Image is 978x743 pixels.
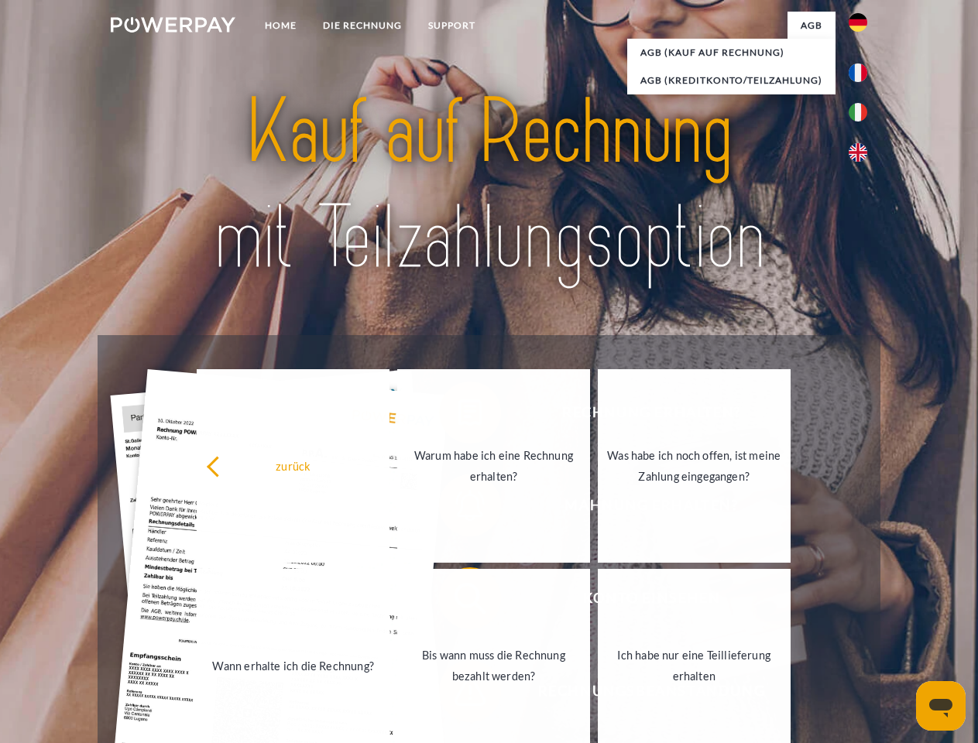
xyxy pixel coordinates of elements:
a: AGB (Kauf auf Rechnung) [627,39,836,67]
img: it [849,103,867,122]
a: SUPPORT [415,12,489,39]
img: fr [849,63,867,82]
iframe: Schaltfläche zum Öffnen des Messaging-Fensters [916,681,966,731]
img: logo-powerpay-white.svg [111,17,235,33]
div: zurück [206,455,380,476]
div: Wann erhalte ich die Rechnung? [206,655,380,676]
div: Ich habe nur eine Teillieferung erhalten [607,645,781,687]
a: Home [252,12,310,39]
img: en [849,143,867,162]
div: Was habe ich noch offen, ist meine Zahlung eingegangen? [607,445,781,487]
div: Bis wann muss die Rechnung bezahlt werden? [407,645,581,687]
a: AGB (Kreditkonto/Teilzahlung) [627,67,836,94]
a: agb [788,12,836,39]
a: DIE RECHNUNG [310,12,415,39]
div: Warum habe ich eine Rechnung erhalten? [407,445,581,487]
a: Was habe ich noch offen, ist meine Zahlung eingegangen? [598,369,791,563]
img: title-powerpay_de.svg [148,74,830,296]
img: de [849,13,867,32]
